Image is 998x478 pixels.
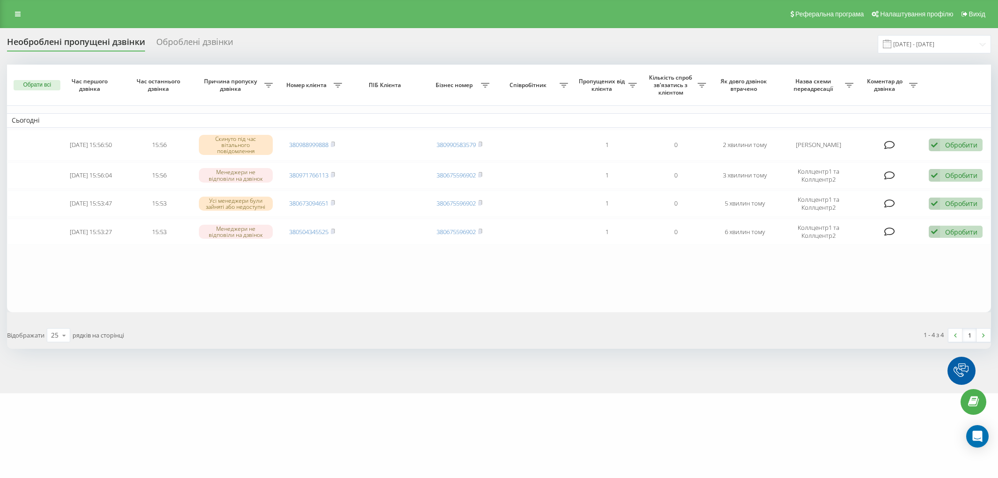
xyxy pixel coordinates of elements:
[7,113,991,127] td: Сьогодні
[437,140,476,149] a: 380990583579
[945,228,977,236] div: Обробити
[577,78,628,92] span: Пропущених від клієнта
[779,130,858,161] td: [PERSON_NAME]
[779,162,858,189] td: Коллцентр1 та Коллцентр2
[962,329,976,342] a: 1
[945,171,977,180] div: Обробити
[711,191,779,217] td: 5 хвилин тому
[199,78,265,92] span: Причина пропуску дзвінка
[73,331,124,339] span: рядків на сторінці
[711,162,779,189] td: 3 хвилини тому
[289,228,328,236] a: 380504345525
[199,168,273,182] div: Менеджери не відповіли на дзвінок
[711,219,779,245] td: 6 хвилин тому
[14,80,60,90] button: Обрати всі
[945,199,977,208] div: Обробити
[7,37,145,51] div: Необроблені пропущені дзвінки
[125,191,194,217] td: 15:53
[355,81,417,89] span: ПІБ Клієнта
[945,140,977,149] div: Обробити
[56,219,125,245] td: [DATE] 15:53:27
[199,197,273,211] div: Усі менеджери були зайняті або недоступні
[573,191,641,217] td: 1
[718,78,772,92] span: Як довго дзвінок втрачено
[641,191,710,217] td: 0
[437,171,476,179] a: 380675596902
[430,81,481,89] span: Бізнес номер
[969,10,985,18] span: Вихід
[199,135,273,155] div: Скинуто під час вітального повідомлення
[199,225,273,239] div: Менеджери не відповіли на дзвінок
[282,81,333,89] span: Номер клієнта
[289,171,328,179] a: 380971766113
[156,37,233,51] div: Оброблені дзвінки
[56,162,125,189] td: [DATE] 15:56:04
[499,81,560,89] span: Співробітник
[966,425,989,448] div: Open Intercom Messenger
[7,331,44,339] span: Відображати
[289,140,328,149] a: 380988999888
[573,162,641,189] td: 1
[64,78,117,92] span: Час першого дзвінка
[784,78,845,92] span: Назва схеми переадресації
[437,199,476,207] a: 380675596902
[646,74,697,96] span: Кількість спроб зв'язатись з клієнтом
[125,130,194,161] td: 15:56
[779,219,858,245] td: Коллцентр1 та Коллцентр2
[51,331,58,340] div: 25
[795,10,864,18] span: Реферальна програма
[924,330,944,339] div: 1 - 4 з 4
[573,130,641,161] td: 1
[641,162,710,189] td: 0
[125,162,194,189] td: 15:56
[641,130,710,161] td: 0
[56,191,125,217] td: [DATE] 15:53:47
[289,199,328,207] a: 380673094651
[880,10,953,18] span: Налаштування профілю
[133,78,186,92] span: Час останнього дзвінка
[711,130,779,161] td: 2 хвилини тому
[125,219,194,245] td: 15:53
[573,219,641,245] td: 1
[641,219,710,245] td: 0
[437,228,476,236] a: 380675596902
[779,191,858,217] td: Коллцентр1 та Коллцентр2
[56,130,125,161] td: [DATE] 15:56:50
[863,78,909,92] span: Коментар до дзвінка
